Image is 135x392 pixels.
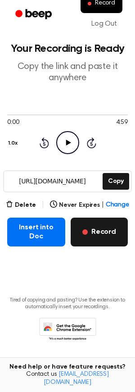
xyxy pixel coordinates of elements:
a: Log Out [82,13,126,35]
button: Insert into Doc [7,218,65,246]
a: [EMAIL_ADDRESS][DOMAIN_NAME] [44,371,109,386]
a: Beep [9,6,60,23]
span: 4:59 [116,118,128,128]
button: Delete [6,201,36,210]
p: Copy the link and paste it anywhere [7,61,128,84]
button: Copy [103,173,129,190]
h1: Your Recording is Ready [7,43,128,54]
p: Tired of copying and pasting? Use the extension to automatically insert your recordings. [7,297,128,310]
button: Record [71,218,128,246]
span: | [102,201,104,210]
span: | [41,200,45,210]
button: 1.0x [7,136,21,151]
span: Contact us [5,371,130,387]
span: 0:00 [7,118,19,128]
span: Change [106,201,129,210]
button: Never Expires|Change [50,201,129,210]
